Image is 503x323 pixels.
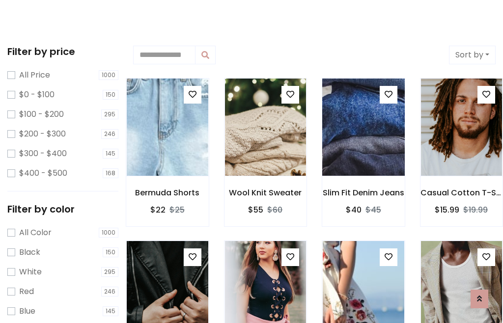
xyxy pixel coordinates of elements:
h6: Casual Cotton T-Shirt [420,188,503,197]
h6: Bermuda Shorts [126,188,209,197]
span: 168 [103,168,118,178]
span: 1000 [99,228,118,238]
label: All Price [19,69,50,81]
h6: $40 [346,205,362,215]
h6: $22 [150,205,166,215]
h5: Filter by color [7,203,118,215]
label: Blue [19,305,35,317]
span: 246 [101,129,118,139]
label: $100 - $200 [19,108,64,120]
span: 1000 [99,70,118,80]
label: Red [19,286,34,297]
button: Sort by [449,46,496,64]
del: $25 [169,204,185,215]
span: 295 [101,109,118,119]
h6: Slim Fit Denim Jeans [322,188,405,197]
label: Black [19,246,40,258]
del: $60 [267,204,282,215]
span: 246 [101,287,118,296]
span: 295 [101,267,118,277]
span: 145 [103,306,118,316]
h6: Wool Knit Sweater [224,188,307,197]
label: $300 - $400 [19,148,67,160]
label: All Color [19,227,52,239]
del: $19.99 [463,204,488,215]
label: White [19,266,42,278]
span: 150 [103,247,118,257]
h5: Filter by price [7,46,118,57]
span: 150 [103,90,118,100]
label: $400 - $500 [19,167,67,179]
h6: $55 [248,205,263,215]
h6: $15.99 [435,205,459,215]
label: $0 - $100 [19,89,55,101]
label: $200 - $300 [19,128,66,140]
del: $45 [365,204,381,215]
span: 145 [103,149,118,159]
